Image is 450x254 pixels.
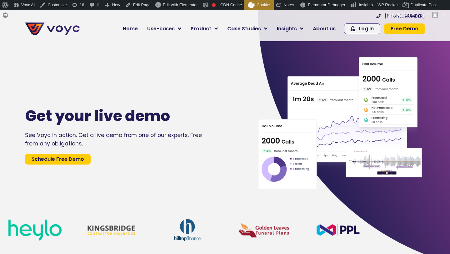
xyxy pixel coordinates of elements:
img: voyc-full-logo [25,23,80,35]
span: Log In [359,26,374,31]
a: Log In [344,23,380,34]
span: Edit with Elementor [163,3,198,7]
span: About us [313,25,336,33]
div: See Voyc in action. Get a live demo from one of our experts. Free from any obligations. [25,131,232,148]
span: Schedule Free Demo [32,157,84,162]
span: [PERSON_NAME] [397,13,430,17]
h1: Get your live demo [25,107,213,125]
a: Use-cases [142,23,186,35]
div: Needs improvement [212,3,216,7]
span: Use-cases [147,25,175,33]
a: Home [118,23,142,35]
a: Product [186,23,222,35]
a: Howdy, [382,10,440,20]
span: Product [191,25,211,33]
a: Free Demo [384,23,425,34]
a: Insights [272,23,308,35]
span: Case Studies [227,25,261,33]
span: Insights [277,25,297,33]
span: Home [123,25,138,33]
a: [PHONE_NUMBER] [376,14,425,18]
a: Schedule Free Demo [25,154,91,165]
a: Case Studies [222,23,272,35]
a: About us [308,23,340,35]
span: Free Demo [391,26,418,31]
span: Forms [10,10,22,20]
